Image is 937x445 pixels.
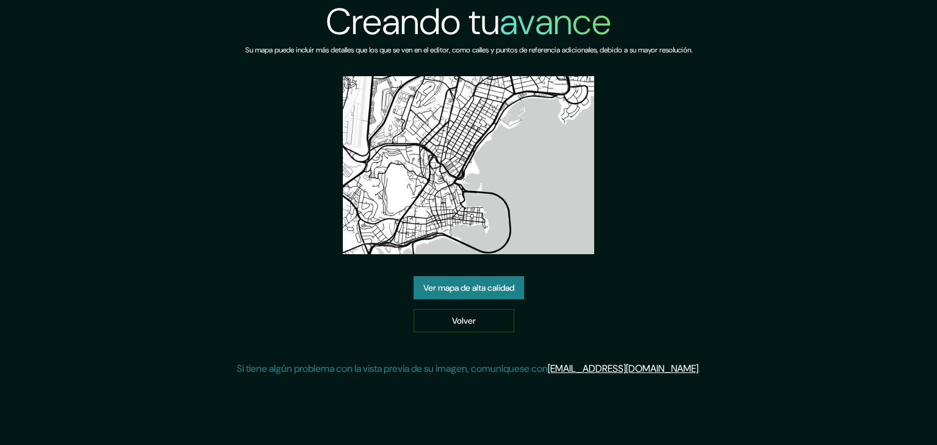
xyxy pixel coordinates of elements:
a: [EMAIL_ADDRESS][DOMAIN_NAME] [548,362,698,375]
font: Ver mapa de alta calidad [423,282,514,293]
font: Volver [452,315,476,326]
a: Volver [414,309,514,332]
font: Su mapa puede incluir más detalles que los que se ven en el editor, como calles y puntos de refer... [245,45,692,55]
font: . [698,362,700,375]
font: Si tiene algún problema con la vista previa de su imagen, comuníquese con [237,362,548,375]
img: vista previa del mapa creado [343,76,594,254]
a: Ver mapa de alta calidad [414,276,524,299]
